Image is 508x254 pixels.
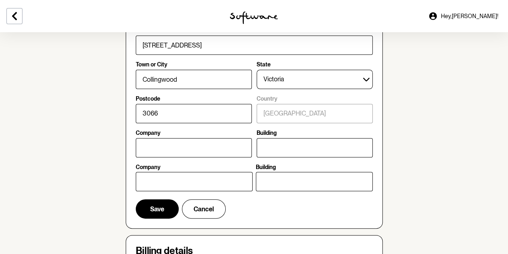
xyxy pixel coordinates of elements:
[230,11,278,24] img: software logo
[136,35,373,55] input: Address line 2
[136,61,167,68] p: Town or City
[194,205,214,213] span: Cancel
[136,164,161,171] p: Company
[150,205,164,213] span: Save
[136,70,252,89] input: Town or City
[257,95,277,102] p: Country
[182,199,226,219] button: Cancel
[423,6,503,26] a: Hey,[PERSON_NAME]!
[136,130,161,136] p: Company
[257,130,277,136] p: Building
[136,199,179,219] button: Save
[136,95,160,102] p: Postcode
[136,104,252,123] input: Postcode
[257,61,271,68] p: State
[441,13,498,20] span: Hey, [PERSON_NAME] !
[256,164,276,171] p: Building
